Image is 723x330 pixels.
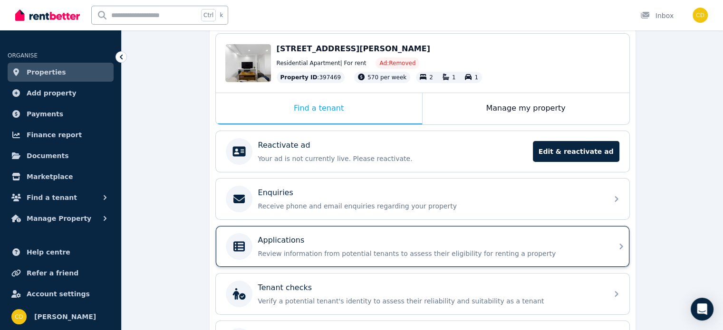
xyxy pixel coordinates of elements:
[27,171,73,182] span: Marketplace
[693,8,708,23] img: Chris Dimitropoulos
[258,187,293,198] p: Enquiries
[220,11,223,19] span: k
[258,235,305,246] p: Applications
[367,74,406,81] span: 570 per week
[691,298,713,321] div: Open Intercom Messenger
[258,140,310,151] p: Reactivate ad
[277,72,345,83] div: : 397469
[280,74,318,81] span: Property ID
[474,74,478,81] span: 1
[201,9,216,21] span: Ctrl
[258,249,602,258] p: Review information from potential tenants to assess their eligibility for renting a property
[8,84,114,103] a: Add property
[27,129,82,141] span: Finance report
[452,74,456,81] span: 1
[27,288,90,300] span: Account settings
[379,59,415,67] span: Ad: Removed
[27,66,66,78] span: Properties
[8,146,114,165] a: Documents
[640,11,674,20] div: Inbox
[8,63,114,82] a: Properties
[533,141,619,162] span: Edit & reactivate ad
[27,213,91,224] span: Manage Property
[15,8,80,22] img: RentBetter
[277,59,366,67] span: Residential Apartment | For rent
[8,167,114,186] a: Marketplace
[216,93,422,124] div: Find a tenant
[27,87,77,99] span: Add property
[8,284,114,303] a: Account settings
[258,296,602,306] p: Verify a potential tenant's identity to assess their reliability and suitability as a tenant
[8,243,114,262] a: Help centre
[8,188,114,207] button: Find a tenant
[258,154,527,163] p: Your ad is not currently live. Please reactivate.
[27,192,77,203] span: Find a tenant
[258,201,602,211] p: Receive phone and email enquiries regarding your property
[216,273,629,314] a: Tenant checksVerify a potential tenant's identity to assess their reliability and suitability as ...
[8,209,114,228] button: Manage Property
[11,309,27,324] img: Chris Dimitropoulos
[423,93,629,124] div: Manage my property
[8,104,114,123] a: Payments
[34,311,96,322] span: [PERSON_NAME]
[216,131,629,172] a: Reactivate adYour ad is not currently live. Please reactivate.Edit & reactivate ad
[27,246,70,258] span: Help centre
[27,108,63,120] span: Payments
[216,179,629,219] a: EnquiriesReceive phone and email enquiries regarding your property
[27,267,78,279] span: Refer a friend
[27,150,69,161] span: Documents
[8,264,114,283] a: Refer a friend
[277,44,430,53] span: [STREET_ADDRESS][PERSON_NAME]
[216,226,629,267] a: ApplicationsReview information from potential tenants to assess their eligibility for renting a p...
[258,282,312,293] p: Tenant checks
[429,74,433,81] span: 2
[8,52,38,59] span: ORGANISE
[8,125,114,144] a: Finance report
